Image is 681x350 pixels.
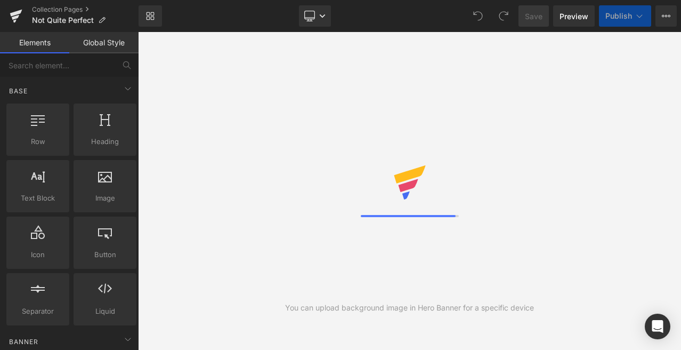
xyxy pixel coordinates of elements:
[139,5,162,27] a: New Library
[8,337,39,347] span: Banner
[10,193,66,204] span: Text Block
[493,5,514,27] button: Redo
[10,306,66,317] span: Separator
[10,136,66,147] span: Row
[77,193,133,204] span: Image
[655,5,677,27] button: More
[10,249,66,260] span: Icon
[32,5,139,14] a: Collection Pages
[560,11,588,22] span: Preview
[32,16,94,25] span: Not Quite Perfect
[553,5,595,27] a: Preview
[645,314,670,339] div: Open Intercom Messenger
[77,306,133,317] span: Liquid
[77,249,133,260] span: Button
[599,5,651,27] button: Publish
[467,5,489,27] button: Undo
[285,302,534,314] div: You can upload background image in Hero Banner for a specific device
[525,11,542,22] span: Save
[77,136,133,147] span: Heading
[605,12,632,20] span: Publish
[8,86,29,96] span: Base
[69,32,139,53] a: Global Style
